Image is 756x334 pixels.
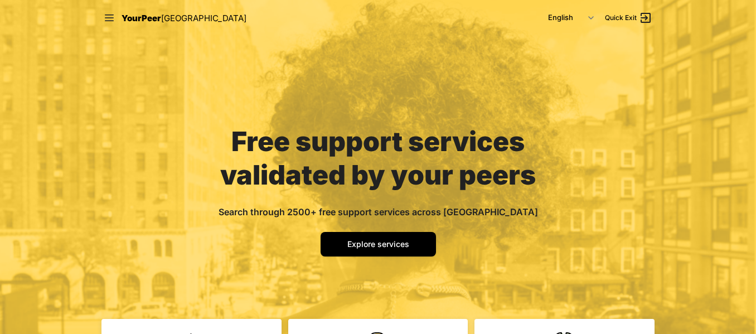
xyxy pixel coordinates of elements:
a: Explore services [321,232,436,256]
span: Free support services validated by your peers [220,125,536,191]
a: YourPeer[GEOGRAPHIC_DATA] [122,11,246,25]
span: Search through 2500+ free support services across [GEOGRAPHIC_DATA] [219,206,538,217]
span: YourPeer [122,13,161,23]
a: Quick Exit [605,11,652,25]
span: Quick Exit [605,13,637,22]
span: Explore services [347,239,409,249]
span: [GEOGRAPHIC_DATA] [161,13,246,23]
